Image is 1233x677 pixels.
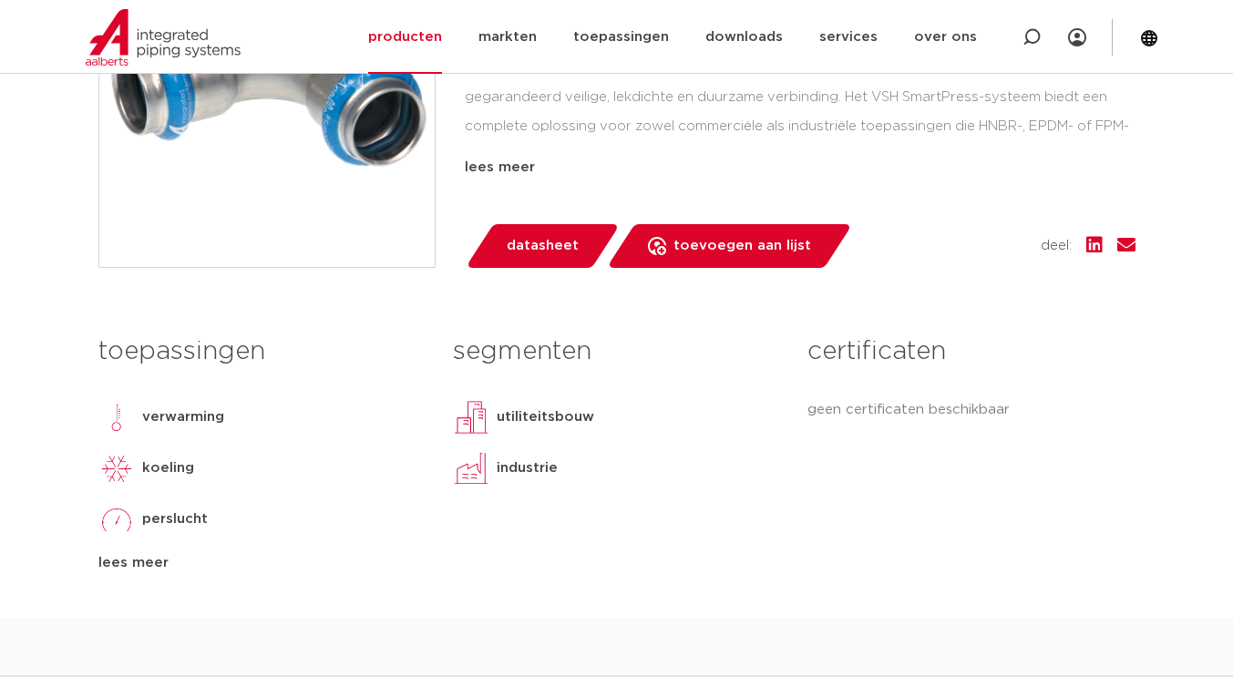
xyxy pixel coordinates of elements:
p: perslucht [142,508,208,530]
img: verwarming [98,399,135,436]
h3: segmenten [453,333,780,370]
img: koeling [98,450,135,487]
span: deel: [1041,235,1072,257]
span: toevoegen aan lijst [673,231,811,261]
a: datasheet [465,224,620,268]
div: lees meer [98,552,426,574]
h3: toepassingen [98,333,426,370]
img: utiliteitsbouw [453,399,489,436]
p: utiliteitsbouw [497,406,594,428]
h3: certificaten [807,333,1135,370]
p: industrie [497,457,558,479]
img: perslucht [98,501,135,538]
p: geen certificaten beschikbaar [807,399,1135,421]
span: datasheet [507,231,579,261]
div: lees meer [465,157,1135,179]
img: industrie [453,450,489,487]
p: koeling [142,457,194,479]
p: verwarming [142,406,224,428]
